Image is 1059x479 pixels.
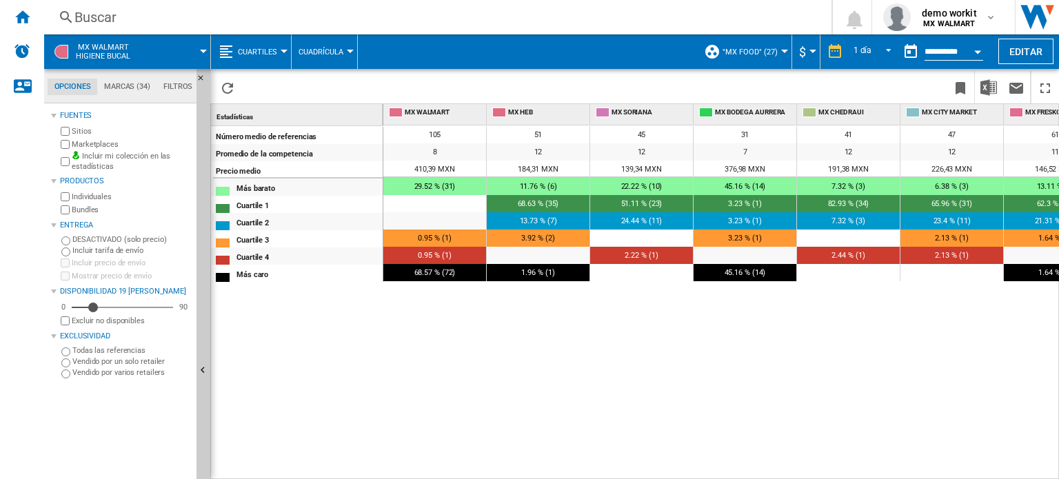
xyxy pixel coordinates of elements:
[922,108,1000,117] span: MX CITY MARKET
[638,147,646,156] span: 12
[72,151,191,172] label: Incluir mi colección en las estadísticas
[903,104,1003,121] div: MX CITY MARKET
[72,205,191,215] label: Bundles
[980,79,997,96] img: excel-24x24.png
[828,199,869,208] span: 82.93 % (34)
[725,165,765,174] span: 376,98 MXN
[60,110,191,121] div: Fuentes
[931,199,973,208] span: 65.96 % (31)
[429,130,441,139] span: 105
[723,48,778,57] span: "MX Food" (27)
[14,43,30,59] img: alerts-logo.svg
[61,153,70,170] input: Incluir mi colección en las estadísticas
[520,216,557,225] span: 13.73 % (7)
[236,180,382,194] div: Más barato
[704,34,785,69] div: "MX Food" (27)
[593,104,693,121] div: MX SORIANA
[60,286,191,297] div: Disponibilidad 19 [PERSON_NAME]
[728,199,761,208] span: 3.23 % (1)
[72,345,191,356] label: Todas las referencias
[72,151,80,159] img: mysite-bg-18x18.png
[1002,71,1030,103] button: Enviar este reporte por correo electrónico
[72,192,191,202] label: Individuales
[72,245,191,256] label: Incluir tarifa de envío
[799,45,806,59] span: $
[72,356,191,367] label: Vendido por un solo retailer
[715,108,794,117] span: MX BODEGA AURRERA
[931,165,972,174] span: 226,43 MXN
[725,182,766,191] span: 45.16 % (14)
[923,19,975,28] b: MX WALMART
[831,216,865,225] span: 7.32 % (3)
[743,147,747,156] span: 7
[935,251,968,260] span: 2.13 % (1)
[625,251,658,260] span: 2.22 % (1)
[948,147,956,156] span: 12
[831,251,865,260] span: 2.44 % (1)
[799,34,813,69] button: $
[216,163,382,176] div: Precio medio
[60,331,191,342] div: Exclusividad
[61,316,70,325] input: Mostrar precio de envío
[51,34,203,69] div: MX WALMARTHigiene bucal
[58,302,69,312] div: 0
[214,71,241,103] button: Recargar
[520,182,557,191] span: 11.76 % (6)
[238,48,277,57] span: Cuartiles
[800,104,900,121] div: MX CHEDRAUI
[433,147,437,156] span: 8
[405,108,483,117] span: MX WALMART
[61,205,70,214] input: Bundles
[723,34,785,69] button: "MX Food" (27)
[157,79,199,95] md-tab-item: Filtros
[61,127,70,136] input: Sitios
[214,104,383,125] div: Estadísticas Sort None
[72,258,191,268] label: Incluir precio de envío
[72,367,191,378] label: Vendido por varios retailers
[534,130,543,139] span: 51
[418,251,451,260] span: 0.95 % (1)
[922,6,977,20] span: demo workit
[72,139,191,150] label: Marketplaces
[236,249,382,263] div: Cuartile 4
[216,128,382,143] div: Número medio de referencias
[850,41,897,63] md-select: REPORTS.WIZARD.STEPS.REPORT.STEPS.REPORT_OPTIONS.PERIOD: 1 día
[72,316,191,326] label: Excluir no disponibles
[414,268,456,277] span: 68.57 % (72)
[72,300,173,314] md-slider: Disponibilidad
[621,165,662,174] span: 139,34 MXN
[299,48,343,57] span: Cuadrícula
[534,147,543,156] span: 12
[831,182,865,191] span: 7.32 % (3)
[621,182,663,191] span: 22.22 % (10)
[196,69,213,94] button: Ocultar
[236,197,382,212] div: Cuartile 1
[72,271,191,281] label: Mostrar precio de envío
[60,220,191,231] div: Entrega
[214,104,383,125] div: Sort None
[97,79,157,95] md-tab-item: Marcas (34)
[414,182,456,191] span: 29.52 % (31)
[521,234,554,243] span: 3.92 % (2)
[61,192,70,201] input: Individuales
[638,130,646,139] span: 45
[741,130,749,139] span: 31
[236,232,382,246] div: Cuartile 3
[72,234,191,245] label: DESACTIVADO (solo precio)
[61,369,70,378] input: Vendido por varios retailers
[48,79,97,95] md-tab-item: Opciones
[975,71,1002,103] button: Descargar en Excel
[828,165,869,174] span: 191,38 MXN
[418,234,451,243] span: 0.95 % (1)
[61,272,70,281] input: Mostrar precio de envío
[299,34,350,69] button: Cuadrícula
[61,236,70,245] input: DESACTIVADO (solo precio)
[61,347,70,356] input: Todas las referencias
[216,113,253,121] span: Estadísticas
[948,130,956,139] span: 47
[60,176,191,187] div: Productos
[76,43,130,61] span: MX WALMART:Higiene bucal
[934,216,971,225] span: 23.4 % (11)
